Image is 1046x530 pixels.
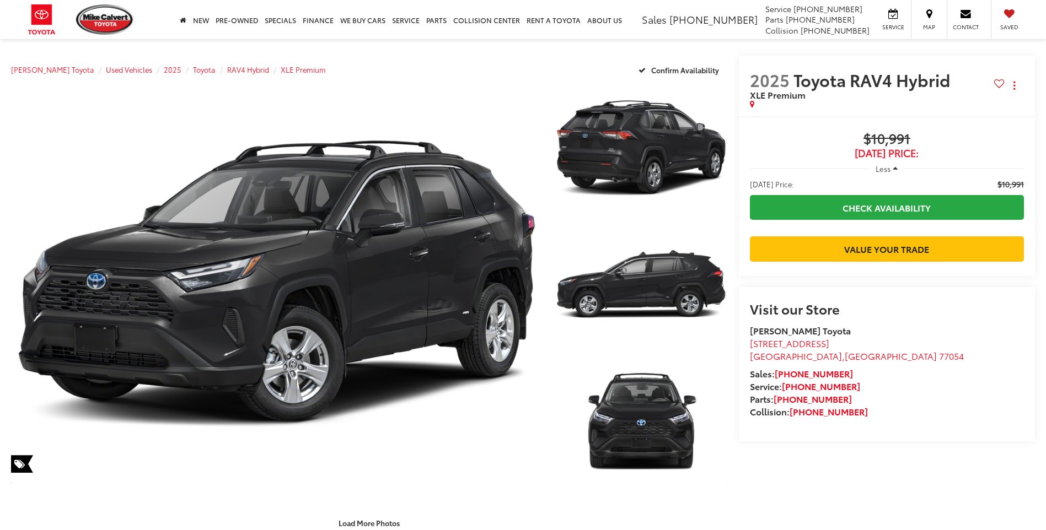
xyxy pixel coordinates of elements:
a: Toyota [193,64,216,74]
img: 2025 Toyota RAV4 Hybrid XLE Premium [6,81,548,487]
a: [PHONE_NUMBER] [782,380,860,392]
span: $10,991 [997,179,1024,190]
a: Used Vehicles [106,64,152,74]
span: Saved [997,23,1021,31]
strong: [PERSON_NAME] Toyota [750,324,851,337]
button: Confirm Availability [632,60,728,79]
strong: Collision: [750,405,868,418]
a: Expand Photo 2 [554,219,727,349]
span: Confirm Availability [651,65,719,75]
span: [DATE] Price: [750,148,1024,159]
a: [PERSON_NAME] Toyota [11,64,94,74]
span: Toyota RAV4 Hybrid [793,68,954,91]
span: [GEOGRAPHIC_DATA] [845,349,937,362]
button: Less [871,159,904,179]
strong: Sales: [750,367,853,380]
h2: Visit our Store [750,301,1024,316]
a: XLE Premium [281,64,326,74]
span: [PHONE_NUMBER] [793,3,862,14]
span: [PHONE_NUMBER] [801,25,870,36]
a: Expand Photo 1 [554,83,727,213]
span: Sales [642,12,667,26]
img: Mike Calvert Toyota [76,4,135,35]
strong: Service: [750,380,860,392]
a: [STREET_ADDRESS] [GEOGRAPHIC_DATA],[GEOGRAPHIC_DATA] 77054 [750,337,964,362]
span: , [750,349,964,362]
a: Expand Photo 3 [554,355,727,485]
span: 2025 [750,68,790,91]
span: XLE Premium [750,88,806,101]
span: [PHONE_NUMBER] [786,14,855,25]
span: [DATE] Price: [750,179,794,190]
span: Special [11,455,33,473]
strong: Parts: [750,392,852,405]
span: Map [917,23,941,31]
span: 77054 [939,349,964,362]
span: Contact [953,23,979,31]
span: $10,991 [750,131,1024,148]
span: [PHONE_NUMBER] [669,12,758,26]
span: Service [881,23,905,31]
a: Expand Photo 0 [11,83,542,485]
img: 2025 Toyota RAV4 Hybrid XLE Premium [552,82,729,214]
span: Collision [765,25,798,36]
span: Service [765,3,791,14]
span: Less [876,164,891,174]
span: [STREET_ADDRESS] [750,337,829,349]
a: Check Availability [750,195,1024,220]
img: 2025 Toyota RAV4 Hybrid XLE Premium [552,354,729,486]
a: [PHONE_NUMBER] [774,392,852,405]
span: [GEOGRAPHIC_DATA] [750,349,842,362]
button: Actions [1005,75,1024,95]
a: [PHONE_NUMBER] [775,367,853,380]
a: 2025 [164,64,181,74]
span: Parts [765,14,784,25]
a: Value Your Trade [750,236,1024,261]
img: 2025 Toyota RAV4 Hybrid XLE Premium [552,218,729,350]
a: [PHONE_NUMBER] [790,405,868,418]
span: dropdown dots [1013,81,1015,90]
a: RAV4 Hybrid [227,64,269,74]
